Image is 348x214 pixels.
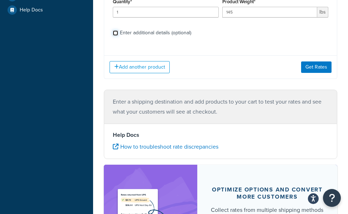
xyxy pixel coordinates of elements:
span: lbs [317,7,328,18]
a: How to troubleshoot rate discrepancies [113,143,218,151]
div: Enter additional details (optional) [120,28,191,38]
span: Help Docs [20,7,43,13]
h4: Help Docs [113,131,328,139]
p: Enter a shipping destination and add products to your cart to test your rates and see what your c... [113,97,328,117]
input: 0.00 [222,7,317,18]
button: Add another product [110,61,170,73]
a: Help Docs [5,4,88,16]
button: Get Rates [301,61,332,73]
input: Enter additional details (optional) [113,30,118,36]
button: Open Resource Center [323,189,341,207]
div: Optimize options and convert more customers [209,186,326,200]
input: 0.0 [113,7,219,18]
